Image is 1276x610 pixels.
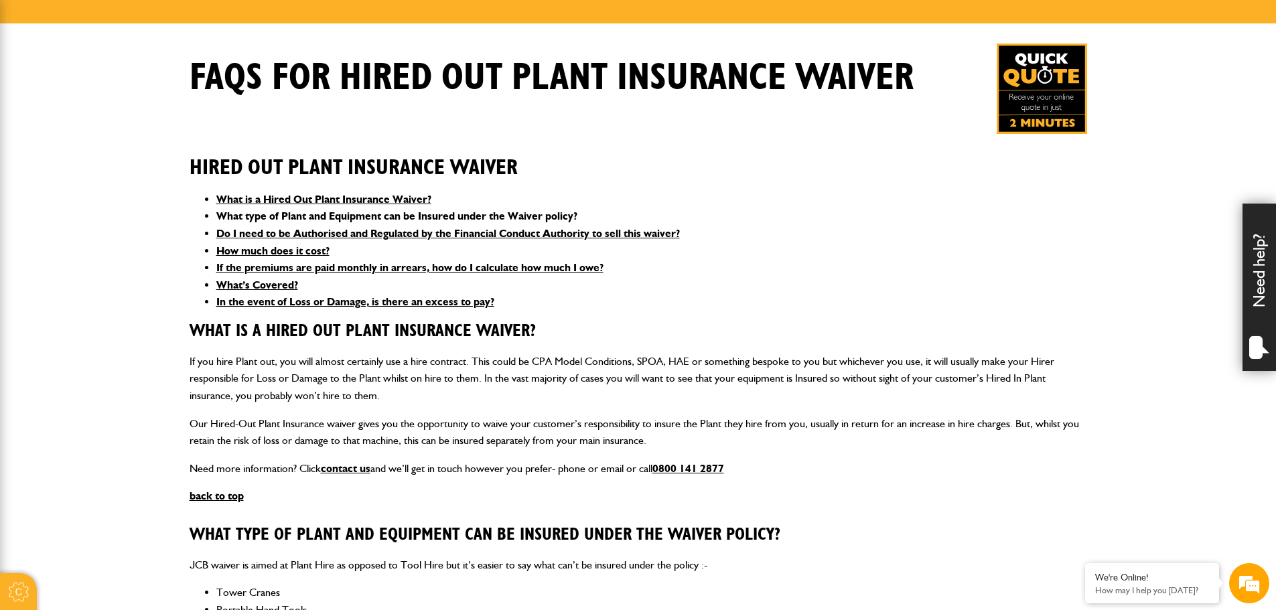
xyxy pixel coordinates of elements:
[17,163,244,193] input: Enter your email address
[216,584,1087,601] li: Tower Cranes
[216,261,604,274] a: If the premiums are paid monthly in arrears, how do I calculate how much I owe?
[220,7,252,39] div: Minimize live chat window
[17,124,244,153] input: Enter your last name
[1095,585,1209,595] p: How may I help you today?
[190,489,244,502] a: back to top
[216,210,577,222] a: What type of Plant and Equipment can be Insured under the Waiver policy?
[1095,572,1209,583] div: We're Online!
[182,412,243,431] em: Start Chat
[652,462,724,475] a: 0800 141 2877
[216,227,680,240] a: Do I need to be Authorised and Regulated by the Financial Conduct Authority to sell this waiver?
[997,44,1087,134] a: Get your insurance quote in just 2-minutes
[190,556,1087,574] p: JCB waiver is aimed at Plant Hire as opposed to Tool Hire but it’s easier to say what can’t be in...
[70,75,225,92] div: Chat with us now
[23,74,56,93] img: d_20077148190_company_1631870298795_20077148190
[216,244,330,257] a: How much does it cost?
[321,462,370,475] a: contact us
[190,460,1087,477] p: Need more information? Click and we’ll get in touch however you prefer- phone or email or call
[17,203,244,232] input: Enter your phone number
[190,525,1087,546] h3: What type of Plant and Equipment can be Insured under the Waiver policy?
[17,242,244,401] textarea: Type your message and hit 'Enter'
[190,321,1087,342] h3: What is a Hired Out Plant Insurance Waiver?
[216,279,298,291] a: What’s Covered?
[1243,204,1276,371] div: Need help?
[190,56,914,100] h1: FAQS for Hired Out Plant Insurance Waiver
[190,135,1087,180] h2: Hired Out Plant Insurance Waiver
[216,295,494,308] a: In the event of Loss or Damage, is there an excess to pay?
[216,193,431,206] a: What is a Hired Out Plant Insurance Waiver?
[997,44,1087,134] img: Quick Quote
[190,353,1087,404] p: If you hire Plant out, you will almost certainly use a hire contract. This could be CPA Model Con...
[190,415,1087,449] p: Our Hired-Out Plant Insurance waiver gives you the opportunity to waive your customer’s responsib...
